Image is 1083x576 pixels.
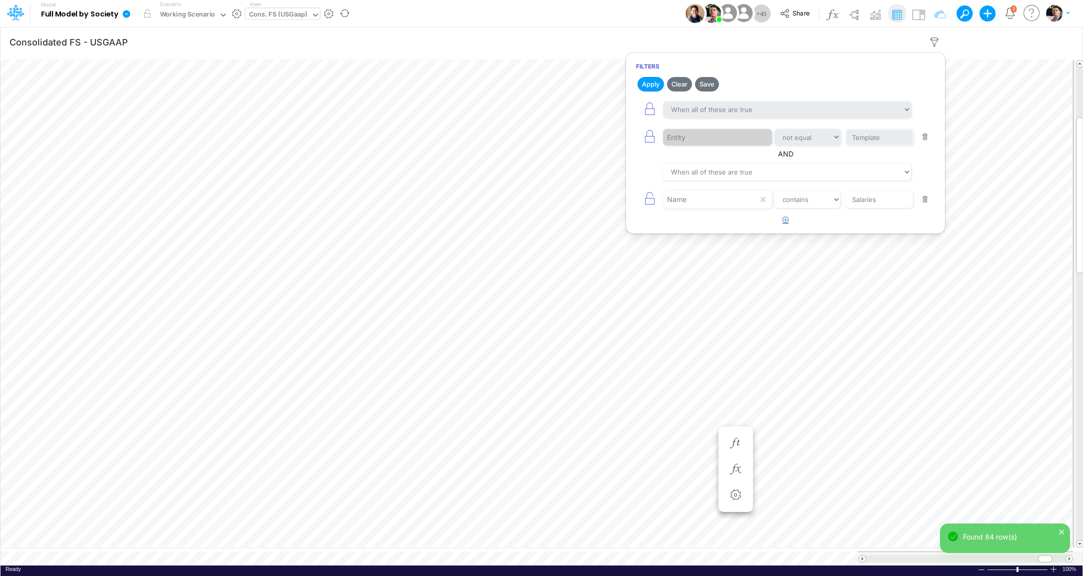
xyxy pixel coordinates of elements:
h6: Filters [626,57,945,75]
div: Cons. FS (USGaap) [249,9,307,21]
div: Name [667,194,686,204]
div: In Ready mode [5,565,21,573]
span: 100% [1062,565,1077,573]
span: AND [636,148,935,159]
a: Notifications [1004,7,1016,19]
span: Ready [5,566,21,572]
span: Share [792,9,809,16]
button: Save [695,77,719,91]
input: Type a title here [9,31,865,52]
div: Zoom Out [977,566,985,573]
img: User Image Icon [685,4,704,23]
div: Zoom level [1062,565,1077,573]
img: User Image Icon [732,2,754,24]
div: 2 unread items [1012,6,1015,11]
button: Share [775,6,816,21]
span: + 45 [756,10,766,17]
button: Apply [637,77,664,91]
label: View [249,0,261,8]
img: User Image Icon [716,2,739,24]
img: User Image Icon [702,4,721,23]
div: Working Scenario [160,9,215,21]
label: Scenario [160,0,180,8]
label: Model [41,2,56,8]
div: Zoom In [1049,565,1057,573]
div: Found 84 row(s) [963,531,1062,542]
b: Full Model by Society [41,10,118,19]
div: Zoom [1016,567,1018,572]
div: Zoom [987,565,1049,573]
button: Clear [667,77,692,91]
button: close [1058,526,1065,536]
